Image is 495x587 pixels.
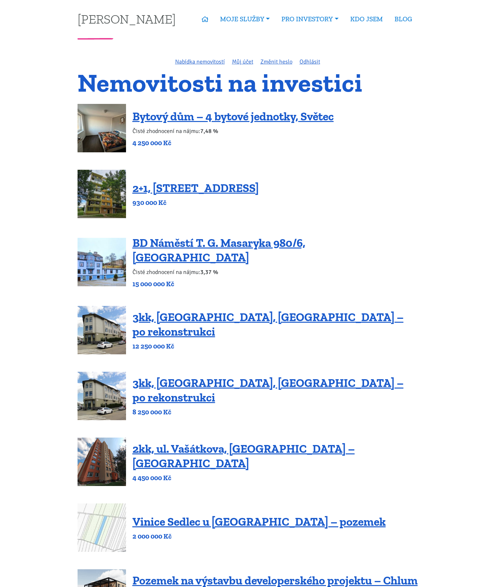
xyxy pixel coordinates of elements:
[132,473,418,482] p: 4 450 000 Kč
[132,198,259,207] p: 930 000 Kč
[276,12,344,26] a: PRO INVESTORY
[200,268,218,276] b: 3,37 %
[132,138,334,147] p: 4 250 000 Kč
[232,58,253,65] a: Můj účet
[132,442,355,470] a: 2kk, ul. Vašátkova, [GEOGRAPHIC_DATA] – [GEOGRAPHIC_DATA]
[78,13,176,25] a: [PERSON_NAME]
[132,109,334,123] a: Bytový dům – 4 bytové jednotky, Světec
[132,342,418,351] p: 12 250 000 Kč
[132,279,418,288] p: 15 000 000 Kč
[132,515,386,529] a: Vinice Sedlec u [GEOGRAPHIC_DATA] – pozemek
[78,72,418,94] h1: Nemovitosti na investici
[132,310,404,339] a: 3kk, [GEOGRAPHIC_DATA], [GEOGRAPHIC_DATA] – po rekonstrukci
[214,12,276,26] a: MOJE SLUŽBY
[175,58,225,65] a: Nabídka nemovitostí
[389,12,418,26] a: BLOG
[300,58,320,65] a: Odhlásit
[344,12,389,26] a: KDO JSEM
[132,181,259,195] a: 2+1, [STREET_ADDRESS]
[132,268,418,277] p: Čisté zhodnocení na nájmu:
[132,376,404,404] a: 3kk, [GEOGRAPHIC_DATA], [GEOGRAPHIC_DATA] – po rekonstrukci
[260,58,292,65] a: Změnit heslo
[132,532,386,541] p: 2 000 000 Kč
[132,127,334,136] p: Čisté zhodnocení na nájmu:
[200,127,218,135] b: 7,48 %
[132,408,418,417] p: 8 250 000 Kč
[132,236,305,264] a: BD Náměstí T. G. Masaryka 980/6, [GEOGRAPHIC_DATA]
